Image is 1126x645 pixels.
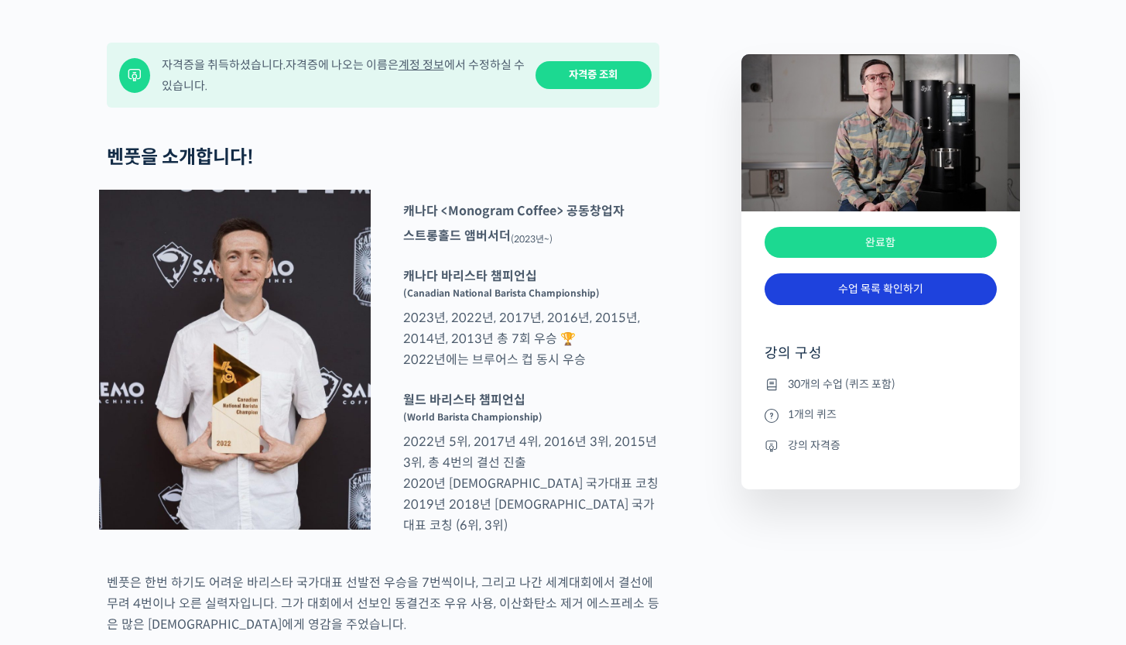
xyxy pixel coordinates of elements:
[765,406,997,424] li: 1개의 퀴즈
[403,392,525,408] strong: 월드 바리스타 챔피언십
[395,266,667,370] p: 2023년, 2022년, 2017년, 2016년, 2015년, 2014년, 2013년 총 7회 우승 🏆 2022년에는 브루어스 컵 동시 우승
[107,572,659,635] p: 벤풋은 한번 하기도 어려운 바리스타 국가대표 선발전 우승을 7번씩이나, 그리고 나간 세계대회에서 결선에 무려 4번이나 오른 실력자입니다. 그가 대회에서 선보인 동결건조 우유 ...
[403,228,511,244] strong: 스트롱홀드 앰버서더
[403,287,600,299] sup: (Canadian National Barista Championship)
[102,491,200,530] a: 대화
[403,411,542,423] sup: (World Barista Championship)
[765,436,997,455] li: 강의 자격증
[49,514,58,527] span: 홈
[399,57,444,72] a: 계정 정보
[403,268,537,284] strong: 캐나다 바리스타 챔피언십
[395,389,667,536] p: 2022년 5위, 2017년 4위, 2016년 3위, 2015년 3위, 총 4번의 결선 진출 2020년 [DEMOGRAPHIC_DATA] 국가대표 코칭 2019년 2018년 ...
[765,227,997,259] div: 완료함
[200,491,297,530] a: 설정
[142,515,160,527] span: 대화
[765,344,997,375] h4: 강의 구성
[765,375,997,393] li: 30개의 수업 (퀴즈 포함)
[511,233,553,245] sub: (2023년~)
[403,203,625,219] strong: 캐나다 <Monogram Coffee> 공동창업자
[239,514,258,527] span: 설정
[162,54,525,96] div: 자격증을 취득하셨습니다. 자격증에 나오는 이름은 에서 수정하실 수 있습니다.
[5,491,102,530] a: 홈
[765,273,997,305] a: 수업 목록 확인하기
[107,146,659,169] h2: 벤풋을 소개합니다!
[536,61,652,90] a: 자격증 조회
